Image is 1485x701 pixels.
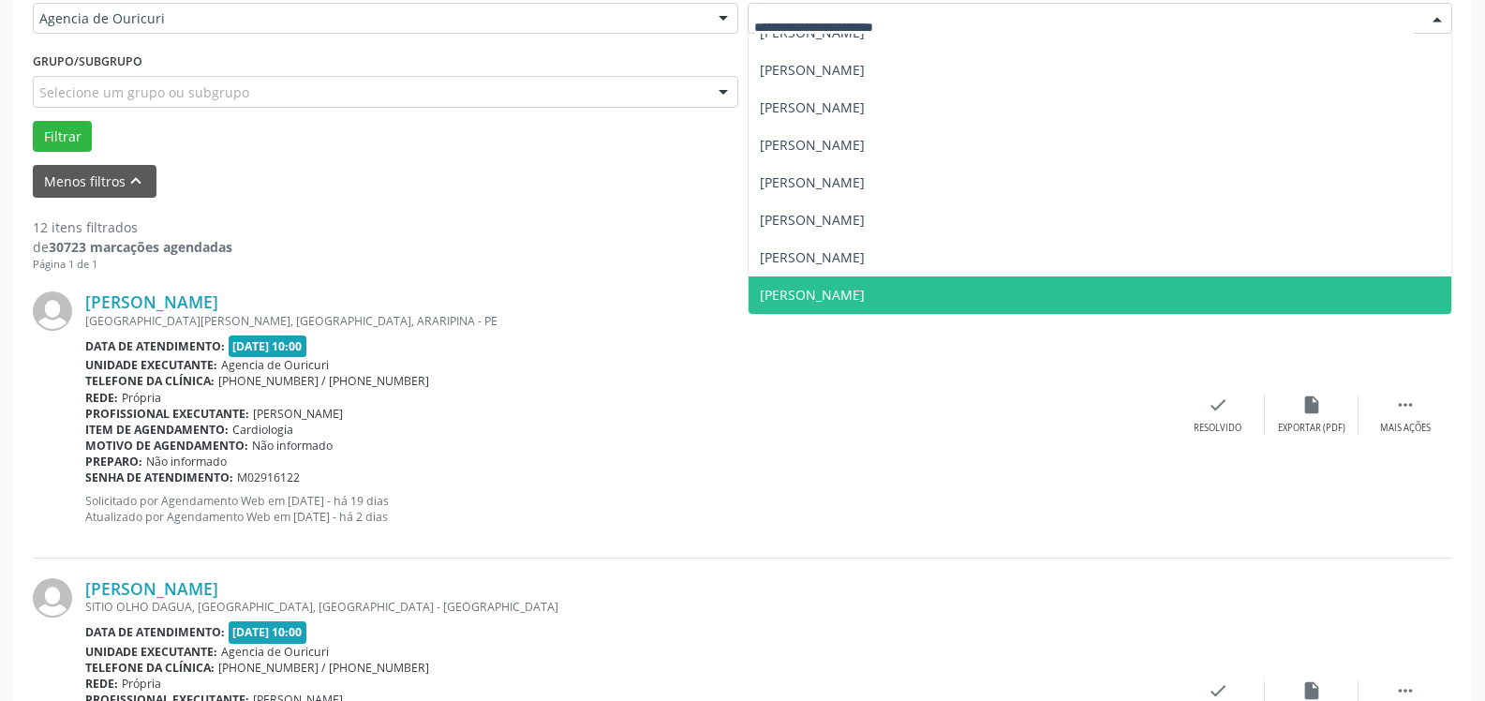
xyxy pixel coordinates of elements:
img: img [33,578,72,618]
a: [PERSON_NAME] [85,291,218,312]
b: Rede: [85,676,118,692]
button: Menos filtroskeyboard_arrow_up [33,165,156,198]
b: Motivo de agendamento: [85,438,248,454]
span: [DATE] 10:00 [229,336,307,357]
i:  [1395,395,1416,415]
span: [PERSON_NAME] [760,61,865,79]
div: [GEOGRAPHIC_DATA][PERSON_NAME], [GEOGRAPHIC_DATA], ARARIPINA - PE [85,313,1171,329]
i: insert_drive_file [1301,395,1322,415]
b: Telefone da clínica: [85,660,215,676]
span: [PERSON_NAME] [760,211,865,229]
i: check [1208,395,1228,415]
div: SITIO OLHO DAGUA, [GEOGRAPHIC_DATA], [GEOGRAPHIC_DATA] - [GEOGRAPHIC_DATA] [85,599,1171,615]
span: Cardiologia [232,422,293,438]
i: check [1208,680,1228,701]
span: Selecione um grupo ou subgrupo [39,82,249,102]
span: [PERSON_NAME] [760,136,865,154]
span: [PHONE_NUMBER] / [PHONE_NUMBER] [218,660,429,676]
strong: 30723 marcações agendadas [49,238,232,256]
img: img [33,291,72,331]
span: [PHONE_NUMBER] / [PHONE_NUMBER] [218,373,429,389]
b: Unidade executante: [85,644,217,660]
i: keyboard_arrow_up [126,171,146,191]
p: Solicitado por Agendamento Web em [DATE] - há 19 dias Atualizado por Agendamento Web em [DATE] - ... [85,493,1171,525]
b: Profissional executante: [85,406,249,422]
span: Própria [122,390,161,406]
div: Mais ações [1380,422,1431,435]
span: [PERSON_NAME] [253,406,343,422]
b: Preparo: [85,454,142,470]
span: [PERSON_NAME] [760,286,865,304]
div: 12 itens filtrados [33,217,232,237]
b: Telefone da clínica: [85,373,215,389]
span: [DATE] 10:00 [229,621,307,643]
b: Item de agendamento: [85,422,229,438]
span: [PERSON_NAME] [760,173,865,191]
a: [PERSON_NAME] [85,578,218,599]
span: [PERSON_NAME] [760,98,865,116]
div: Exportar (PDF) [1278,422,1345,435]
label: Grupo/Subgrupo [33,47,142,76]
span: M02916122 [237,470,300,485]
span: Agencia de Ouricuri [221,357,329,373]
div: Página 1 de 1 [33,257,232,273]
span: Não informado [252,438,333,454]
b: Rede: [85,390,118,406]
span: Não informado [146,454,227,470]
b: Data de atendimento: [85,338,225,354]
div: de [33,237,232,257]
span: [PERSON_NAME] [760,248,865,266]
span: Agencia de Ouricuri [221,644,329,660]
i: insert_drive_file [1301,680,1322,701]
b: Senha de atendimento: [85,470,233,485]
b: Data de atendimento: [85,624,225,640]
button: Filtrar [33,121,92,153]
div: Resolvido [1194,422,1241,435]
i:  [1395,680,1416,701]
span: Própria [122,676,161,692]
span: Agencia de Ouricuri [39,9,700,28]
b: Unidade executante: [85,357,217,373]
